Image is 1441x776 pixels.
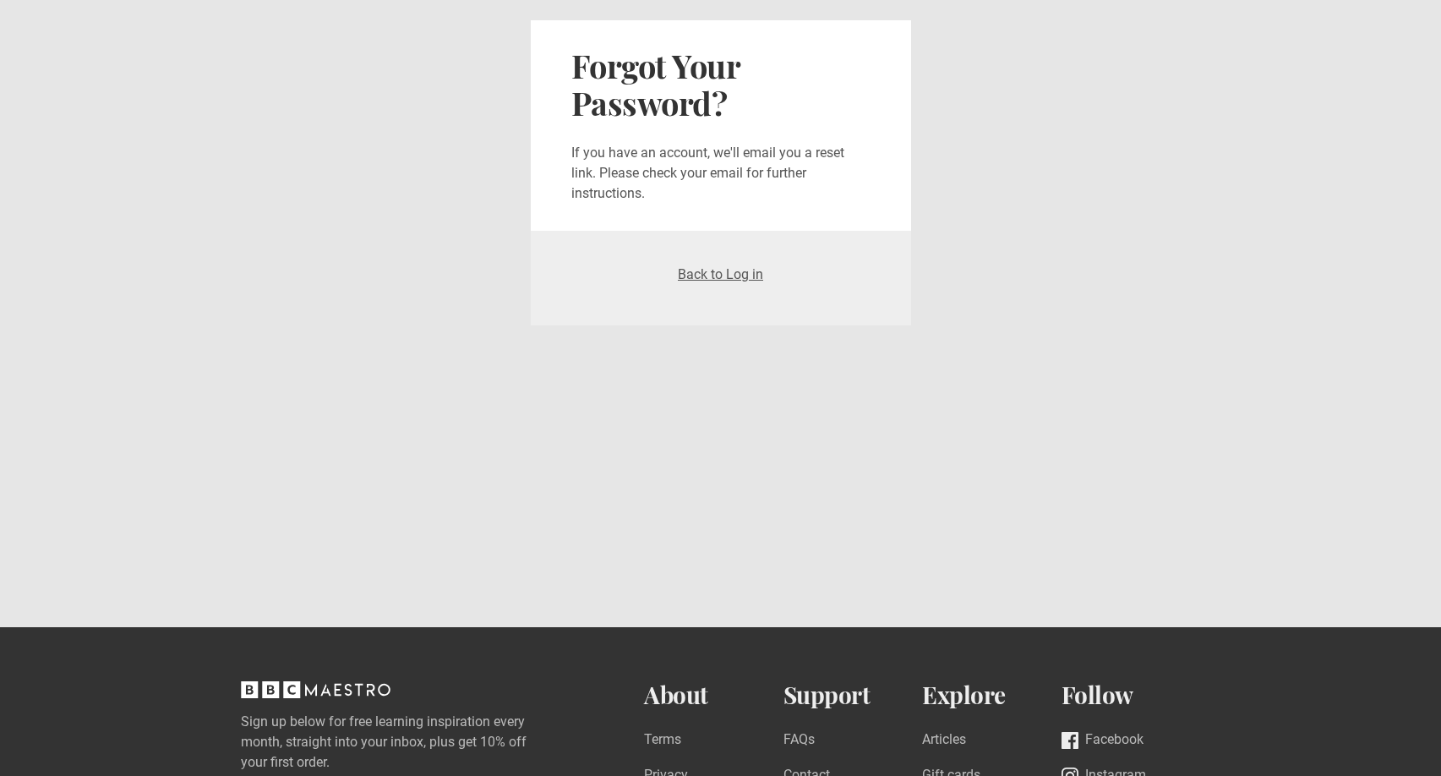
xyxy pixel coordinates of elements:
[644,730,681,752] a: Terms
[783,730,815,752] a: FAQs
[571,47,871,123] h2: Forgot Your Password?
[678,266,763,282] a: Back to Log in
[571,143,871,204] p: If you have an account, we'll email you a reset link. Please check your email for further instruc...
[1062,730,1144,752] a: Facebook
[783,681,923,709] h2: Support
[241,681,390,698] svg: BBC Maestro, back to top
[922,681,1062,709] h2: Explore
[1062,681,1201,709] h2: Follow
[241,712,577,773] label: Sign up below for free learning inspiration every month, straight into your inbox, plus get 10% o...
[241,687,390,703] a: BBC Maestro, back to top
[644,681,783,709] h2: About
[922,730,966,752] a: Articles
